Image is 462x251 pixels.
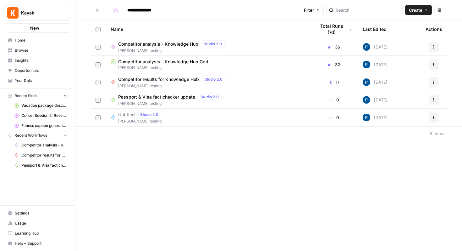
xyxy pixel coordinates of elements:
img: pl7e58t6qlk7gfgh2zr3oyga3gis [363,43,370,51]
span: Help + Support [15,241,67,246]
span: Learning Hub [15,231,67,236]
div: 32 [316,61,353,68]
a: Home [5,35,70,45]
img: Kayak Logo [7,7,19,19]
span: Vacation package description generator ([PERSON_NAME]) Grid [21,103,67,108]
div: [DATE] [363,43,388,51]
a: Settings [5,208,70,218]
span: Browse [15,48,67,53]
div: 17 [316,79,353,85]
img: pl7e58t6qlk7gfgh2zr3oyga3gis [363,61,370,68]
a: UntitledStudio 2.0[PERSON_NAME] testing [111,111,305,124]
div: Actions [426,20,442,38]
span: Competitor results for Knowledge Hub [21,152,67,158]
a: Competitor results for Knowledge HubStudio 2.0[PERSON_NAME] testing [111,76,305,89]
span: Settings [15,210,67,216]
div: 5 Items [430,130,444,137]
span: Kayak [21,10,59,16]
input: Search [336,7,400,13]
span: Opportunities [15,68,67,73]
img: pl7e58t6qlk7gfgh2zr3oyga3gis [363,96,370,104]
span: [PERSON_NAME] testing [118,118,164,124]
a: Competitor analysis - Knowledge Hub [12,140,70,150]
span: Insights [15,58,67,63]
span: Recent Workflows [14,133,47,138]
div: [DATE] [363,61,388,68]
button: New [5,23,70,33]
a: Competitor analysis - Knowledge HubStudio 2.0[PERSON_NAME] testing [111,40,305,54]
a: Passport & Visa fact checker updateStudio 2.0[PERSON_NAME] testing [111,93,305,106]
span: Usage [15,220,67,226]
span: Cohort Session 5: Research ([PERSON_NAME]) [21,113,67,118]
span: [PERSON_NAME] testing [118,101,224,106]
span: New [30,25,39,31]
div: 0 [316,97,353,103]
span: [PERSON_NAME] testing [118,48,227,54]
span: Competitor analysis - Knowledge Hub Grid [118,59,208,65]
a: Vacation package description generator ([PERSON_NAME]) Grid [12,100,70,111]
span: [PERSON_NAME] testing [111,65,305,71]
a: Passport & Visa fact checker update [12,160,70,170]
img: pl7e58t6qlk7gfgh2zr3oyga3gis [363,78,370,86]
span: Studio 2.0 [140,112,158,117]
div: 36 [316,44,353,50]
span: Competitor analysis - Knowledge Hub [21,142,67,148]
a: Insights [5,55,70,66]
span: Competitor analysis - Knowledge Hub [118,41,198,47]
span: Filter [304,7,314,13]
a: Browse [5,45,70,55]
div: [DATE] [363,78,388,86]
span: Passport & Visa fact checker update [21,163,67,168]
a: Opportunities [5,66,70,76]
div: 0 [316,114,353,121]
div: Name [111,20,305,38]
span: Competitor results for Knowledge Hub [118,76,199,83]
span: Studio 2.0 [204,41,222,47]
a: Cohort Session 5: Research ([PERSON_NAME]) [12,111,70,121]
a: Your Data [5,76,70,86]
button: Recent Workflows [5,131,70,140]
button: Workspace: Kayak [5,5,70,21]
span: Studio 2.0 [204,77,223,82]
span: Fitness caption generator ([PERSON_NAME]) [21,123,67,128]
div: Last Edited [363,20,387,38]
button: Go back [93,5,103,15]
span: Passport & Visa fact checker update [118,94,195,100]
button: Create [405,5,432,15]
span: Studio 2.0 [201,94,219,100]
span: Create [409,7,422,13]
button: Filter [300,5,324,15]
span: Recent Grids [14,93,37,99]
a: Learning Hub [5,228,70,238]
div: [DATE] [363,96,388,104]
button: Help + Support [5,238,70,248]
button: Recent Grids [5,91,70,100]
a: Usage [5,218,70,228]
span: Home [15,37,67,43]
span: Your Data [15,78,67,83]
div: Total Runs (7d) [316,20,353,38]
img: pl7e58t6qlk7gfgh2zr3oyga3gis [363,114,370,121]
a: Fitness caption generator ([PERSON_NAME]) [12,121,70,131]
a: Competitor results for Knowledge Hub [12,150,70,160]
a: Competitor analysis - Knowledge Hub Grid[PERSON_NAME] testing [111,59,305,71]
span: [PERSON_NAME] testing [118,83,228,89]
div: [DATE] [363,114,388,121]
span: Untitled [118,111,135,118]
